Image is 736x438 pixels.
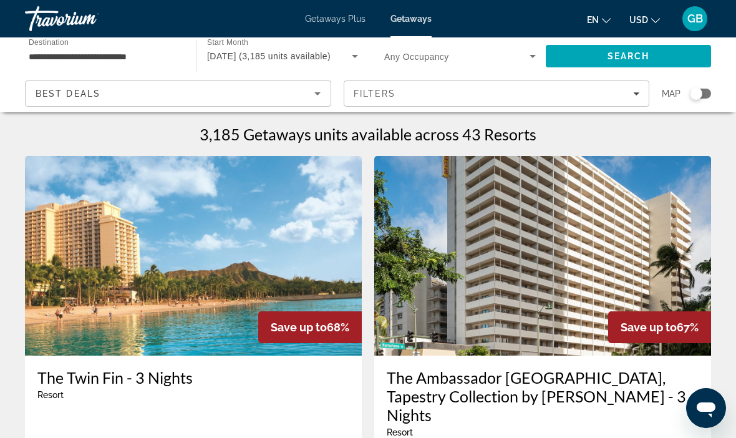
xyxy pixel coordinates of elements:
[258,311,362,343] div: 68%
[37,390,64,400] span: Resort
[305,14,366,24] a: Getaways Plus
[25,156,362,356] img: The Twin Fin - 3 Nights
[621,321,677,334] span: Save up to
[25,2,150,35] a: Travorium
[629,11,660,29] button: Change currency
[587,15,599,25] span: en
[37,368,349,387] a: The Twin Fin - 3 Nights
[374,156,711,356] img: The Ambassador Hotel of Waikiki, Tapestry Collection by Hilton - 3 Nights
[679,6,711,32] button: User Menu
[36,89,100,99] span: Best Deals
[662,85,680,102] span: Map
[29,38,69,46] span: Destination
[354,89,396,99] span: Filters
[608,51,650,61] span: Search
[387,427,413,437] span: Resort
[546,45,711,67] button: Search
[390,14,432,24] a: Getaways
[608,311,711,343] div: 67%
[629,15,648,25] span: USD
[587,11,611,29] button: Change language
[200,125,536,144] h1: 3,185 Getaways units available across 43 Resorts
[29,49,180,64] input: Select destination
[384,52,449,62] span: Any Occupancy
[344,80,650,107] button: Filters
[207,51,331,61] span: [DATE] (3,185 units available)
[207,39,248,47] span: Start Month
[687,12,703,25] span: GB
[36,86,321,101] mat-select: Sort by
[686,388,726,428] iframe: Button to launch messaging window
[387,368,699,424] a: The Ambassador [GEOGRAPHIC_DATA], Tapestry Collection by [PERSON_NAME] - 3 Nights
[271,321,327,334] span: Save up to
